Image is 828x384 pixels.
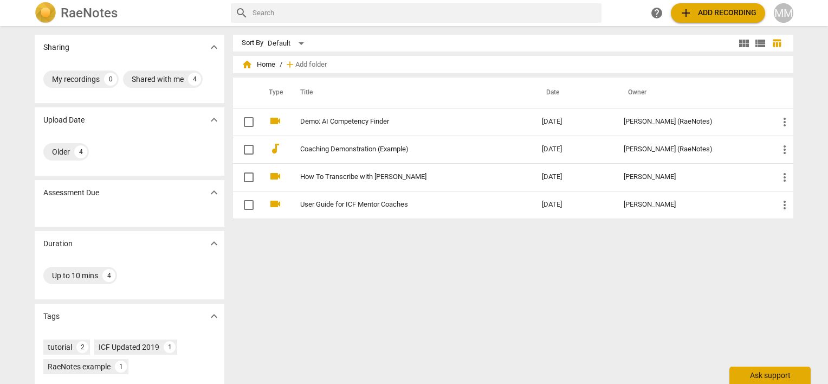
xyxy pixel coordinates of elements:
td: [DATE] [533,108,615,136]
span: more_vert [778,199,791,212]
a: Demo: AI Competency Finder [300,118,503,126]
span: more_vert [778,116,791,129]
p: Duration [43,238,73,249]
p: Sharing [43,42,69,53]
a: Help [647,3,667,23]
span: home [242,59,253,70]
span: table_chart [772,38,782,48]
span: view_list [754,37,767,50]
button: Show more [206,39,222,55]
p: Tags [43,311,60,322]
span: add [284,59,295,70]
span: add [680,7,693,20]
th: Type [260,78,287,108]
p: Assessment Due [43,187,99,199]
span: more_vert [778,171,791,184]
span: help [650,7,663,20]
button: Upload [671,3,765,23]
div: [PERSON_NAME] [624,173,761,181]
div: Shared with me [132,74,184,85]
div: Older [52,146,70,157]
div: [PERSON_NAME] [624,201,761,209]
button: Table view [768,35,785,52]
span: search [235,7,248,20]
button: List view [752,35,768,52]
span: view_module [738,37,751,50]
a: User Guide for ICF Mentor Coaches [300,201,503,209]
span: expand_more [208,237,221,250]
button: Show more [206,184,222,201]
span: Add folder [295,61,327,69]
div: Up to 10 mins [52,270,98,281]
a: How To Transcribe with [PERSON_NAME] [300,173,503,181]
th: Title [287,78,533,108]
span: expand_more [208,41,221,54]
span: expand_more [208,310,221,323]
img: Logo [35,2,56,24]
h2: RaeNotes [61,5,118,21]
div: 0 [104,73,117,86]
span: / [280,61,282,69]
a: LogoRaeNotes [35,2,222,24]
div: 4 [74,145,87,158]
span: Add recording [680,7,756,20]
td: [DATE] [533,136,615,163]
div: 1 [115,361,127,373]
td: [DATE] [533,163,615,191]
p: Upload Date [43,114,85,126]
div: 2 [76,341,88,353]
div: [PERSON_NAME] (RaeNotes) [624,118,761,126]
span: audiotrack [269,142,282,155]
div: Default [268,35,308,52]
div: 4 [188,73,201,86]
div: 4 [102,269,115,282]
button: Show more [206,308,222,324]
span: expand_more [208,186,221,199]
div: [PERSON_NAME] (RaeNotes) [624,145,761,153]
div: tutorial [48,342,72,353]
th: Owner [615,78,769,108]
div: ICF Updated 2019 [99,342,159,353]
div: Ask support [729,367,811,384]
span: Home [242,59,275,70]
span: more_vert [778,143,791,156]
button: MM [774,3,793,23]
th: Date [533,78,615,108]
div: Sort By [242,39,263,47]
button: Show more [206,235,222,252]
span: videocam [269,197,282,210]
td: [DATE] [533,191,615,219]
button: Tile view [736,35,752,52]
div: 1 [164,341,176,353]
div: RaeNotes example [48,361,111,372]
input: Search [253,4,597,22]
button: Show more [206,112,222,128]
span: expand_more [208,113,221,126]
div: My recordings [52,74,100,85]
span: videocam [269,114,282,127]
a: Coaching Demonstration (Example) [300,145,503,153]
span: videocam [269,170,282,183]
